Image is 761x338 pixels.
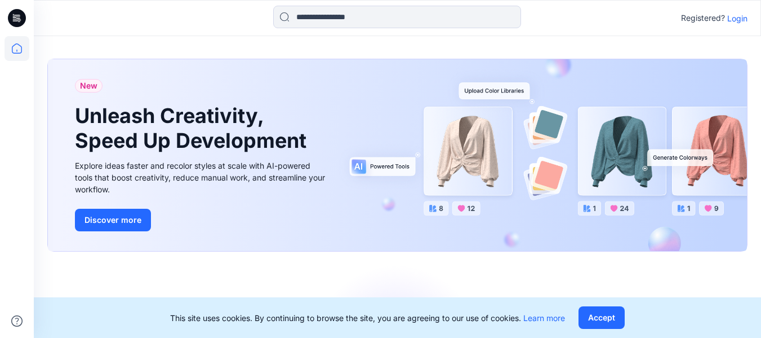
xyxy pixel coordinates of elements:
div: Explore ideas faster and recolor styles at scale with AI-powered tools that boost creativity, red... [75,160,328,195]
a: Learn more [523,313,565,323]
p: Login [727,12,747,24]
button: Discover more [75,209,151,231]
a: Discover more [75,209,328,231]
p: This site uses cookies. By continuing to browse the site, you are agreeing to our use of cookies. [170,312,565,324]
span: New [80,79,97,93]
p: Registered? [681,11,725,25]
button: Accept [578,306,625,329]
h1: Unleash Creativity, Speed Up Development [75,104,311,152]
